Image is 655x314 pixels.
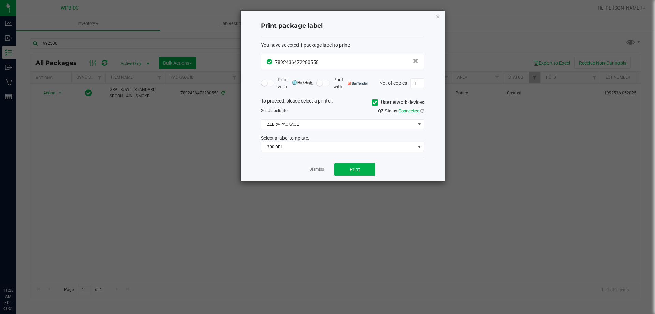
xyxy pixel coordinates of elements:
span: You have selected 1 package label to print [261,42,349,48]
span: label(s) [270,108,284,113]
button: Print [334,163,375,176]
img: bartender.png [348,82,368,85]
a: Dismiss [309,167,324,173]
span: In Sync [267,58,273,65]
span: Print [350,167,360,172]
div: To proceed, please select a printer. [256,97,429,108]
span: 300 DPI [261,142,415,152]
span: Print with [278,76,313,91]
iframe: Resource center [7,259,27,280]
span: QZ Status: [378,108,424,113]
span: 7892436472280558 [275,59,319,65]
span: Send to: [261,108,289,113]
div: Select a label template. [256,135,429,142]
h4: Print package label [261,22,424,30]
span: Print with [333,76,368,91]
span: No. of copies [379,80,407,85]
span: ZEBRA-PACKAGE [261,120,415,129]
img: mark_magic_cybra.png [292,80,313,85]
label: Use network devices [372,99,424,106]
div: : [261,42,424,49]
span: Connected [398,108,419,113]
